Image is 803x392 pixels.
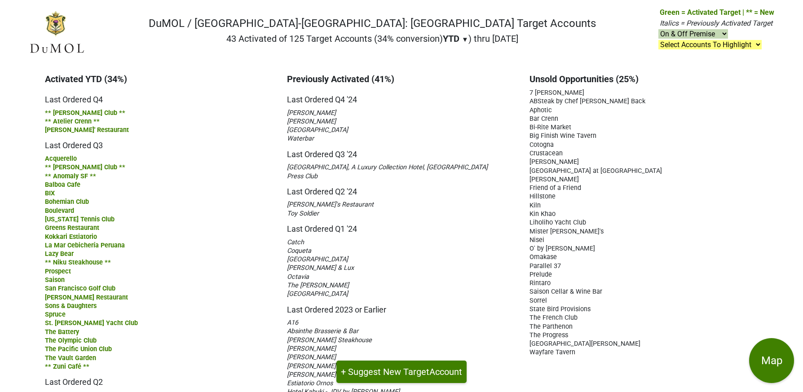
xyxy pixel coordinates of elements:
span: ** [PERSON_NAME] Club ** [45,163,125,171]
span: St. [PERSON_NAME] Yacht Club [45,319,138,327]
span: Kokkari Estiatorio [45,233,97,241]
span: [GEOGRAPHIC_DATA] [287,290,348,298]
h5: Last Ordered Q4 [45,88,274,105]
span: The Battery [45,328,79,336]
span: Kin Khao [529,210,556,218]
span: Coqueta [287,247,311,255]
span: Estiatorio Ornos [287,379,333,387]
span: Saison Cellar & Wine Bar [529,288,602,295]
span: [PERSON_NAME] Steakhouse [287,336,372,344]
span: The Pacific Union Club [45,345,112,353]
span: Bar Crenn [529,115,558,123]
span: [GEOGRAPHIC_DATA], A Luxury Collection Hotel, [GEOGRAPHIC_DATA] [287,163,488,171]
h2: 43 Activated of 125 Target Accounts (34% conversion) ) thru [DATE] [149,33,596,44]
h5: Last Ordered Q2 '24 [287,180,516,197]
span: Bohemian Club [45,198,89,206]
span: [PERSON_NAME] & Lux [287,264,354,272]
span: BIX [45,189,55,197]
span: ABSteak by Chef [PERSON_NAME] Back [529,97,645,105]
span: ▼ [462,35,468,44]
span: Press Club [287,172,318,180]
span: Liholiho Yacht Club [529,219,586,226]
span: [GEOGRAPHIC_DATA] at [GEOGRAPHIC_DATA] [529,167,662,175]
h5: Last Ordered Q3 '24 [287,143,516,159]
span: Wayfare Tavern [529,348,575,356]
span: Boulevard [45,207,74,215]
span: [PERSON_NAME]' Restaurant [45,126,129,134]
button: + Suggest New TargetAccount [336,361,467,383]
span: YTD [443,33,459,44]
span: Nisei [529,236,544,244]
span: [PERSON_NAME]'s Restaurant [287,201,374,208]
span: Account [429,366,462,377]
span: [PERSON_NAME] [287,118,336,125]
span: Italics = Previously Activated Target [660,19,772,27]
span: [GEOGRAPHIC_DATA] [287,126,348,134]
span: State Bird Provisions [529,305,591,313]
span: Saison [45,276,65,284]
span: [PERSON_NAME] [529,176,579,183]
span: Cotogna [529,141,554,149]
span: Parallel 37 [529,262,561,270]
span: The Parthenon [529,323,573,330]
span: [GEOGRAPHIC_DATA] [287,255,348,263]
h5: Last Ordered 2023 or Earlier [287,298,516,315]
span: The Progress [529,331,568,339]
span: [GEOGRAPHIC_DATA][PERSON_NAME] [529,340,640,348]
span: Big Finish Wine Tavern [529,132,596,140]
span: The French Club [529,314,578,322]
span: Prelude [529,271,552,278]
span: Mister [PERSON_NAME]'s [529,228,604,235]
h5: Last Ordered Q4 '24 [287,88,516,105]
span: O' by [PERSON_NAME] [529,245,595,252]
h3: Activated YTD (34%) [45,74,274,84]
span: [PERSON_NAME] [287,362,336,370]
span: 7 [PERSON_NAME] [529,89,584,97]
h3: Previously Activated (41%) [287,74,516,84]
span: ** [PERSON_NAME] Club ** [45,109,125,117]
span: Waterbar [287,135,314,142]
span: Kiln [529,202,541,209]
span: Bi-Rite Market [529,123,571,131]
span: [PERSON_NAME] [287,345,336,352]
h3: Unsold Opportunities (25%) [529,74,758,84]
span: The Olympic Club [45,337,97,344]
span: Friend of a Friend [529,184,581,192]
span: [PERSON_NAME] [529,158,579,166]
span: Greens Restaurant [45,224,99,232]
span: [PERSON_NAME] [287,371,336,379]
img: DuMOL [29,10,85,55]
span: Sons & Daughters [45,302,97,310]
h5: Last Ordered Q2 [45,370,274,387]
span: [PERSON_NAME] [287,353,336,361]
span: Octavia [287,273,309,281]
span: Spruce [45,311,66,318]
span: ** Niku Steakhouse ** [45,259,111,266]
span: The Vault Garden [45,354,96,362]
span: Prospect [45,268,71,275]
span: Balboa Cafe [45,181,80,189]
span: Omakase [529,253,557,261]
span: Rintaro [529,279,551,287]
span: Toy Soldier [287,210,319,217]
span: Absinthe Brasserie & Bar [287,327,358,335]
span: Green = Activated Target | ** = New [660,8,774,17]
h5: Last Ordered Q3 [45,134,274,150]
h1: DuMOL / [GEOGRAPHIC_DATA]-[GEOGRAPHIC_DATA]: [GEOGRAPHIC_DATA] Target Accounts [149,17,596,30]
span: Crustacean [529,150,563,157]
span: The [PERSON_NAME] [287,282,349,289]
span: [US_STATE] Tennis Club [45,216,115,223]
span: [PERSON_NAME] [287,109,336,117]
span: [PERSON_NAME] Restaurant [45,294,128,301]
span: Catch [287,238,304,246]
span: La Mar Cebichería Peruana [45,242,125,249]
span: Hillstone [529,193,556,200]
h5: Last Ordered Q1 '24 [287,217,516,234]
span: San Francisco Golf Club [45,285,115,292]
span: Acquerello [45,155,77,163]
span: Aphotic [529,106,552,114]
span: A16 [287,319,298,326]
button: Map [749,338,794,383]
span: Sorrel [529,297,547,304]
span: Lazy Bear [45,250,74,258]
